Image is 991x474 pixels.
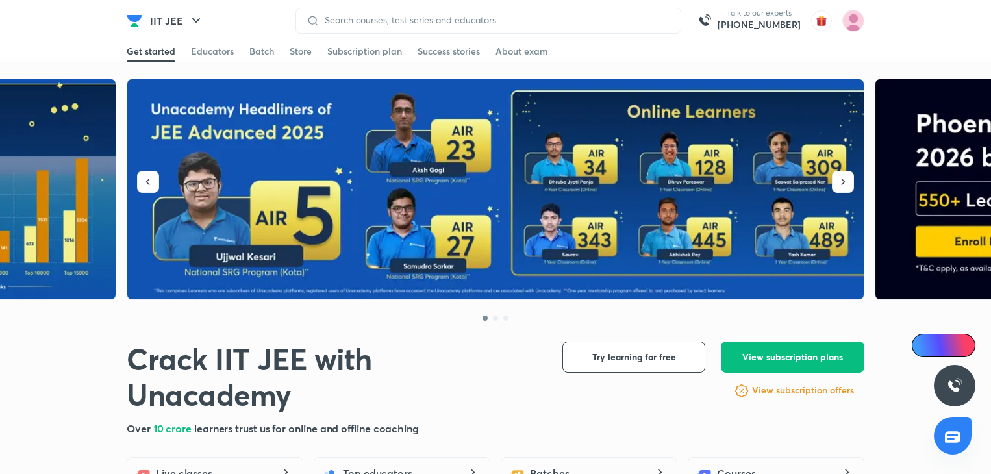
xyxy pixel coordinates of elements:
[127,421,153,435] span: Over
[933,340,968,351] span: Ai Doubts
[290,41,312,62] a: Store
[752,383,854,399] a: View subscription offers
[718,8,801,18] p: Talk to our experts
[495,41,548,62] a: About exam
[418,41,480,62] a: Success stories
[592,351,676,364] span: Try learning for free
[327,45,402,58] div: Subscription plan
[142,8,212,34] button: IIT JEE
[912,334,975,357] a: Ai Doubts
[842,10,864,32] img: Adah Patil Patil
[249,41,274,62] a: Batch
[290,45,312,58] div: Store
[153,421,194,435] span: 10 crore
[920,340,930,351] img: Icon
[811,10,832,31] img: avatar
[947,378,962,393] img: ttu
[327,41,402,62] a: Subscription plan
[191,45,234,58] div: Educators
[127,41,175,62] a: Get started
[127,45,175,58] div: Get started
[194,421,419,435] span: learners trust us for online and offline coaching
[320,15,670,25] input: Search courses, test series and educators
[249,45,274,58] div: Batch
[127,342,542,413] h1: Crack IIT JEE with Unacademy
[191,41,234,62] a: Educators
[752,384,854,397] h6: View subscription offers
[418,45,480,58] div: Success stories
[692,8,718,34] img: call-us
[718,18,801,31] a: [PHONE_NUMBER]
[742,351,843,364] span: View subscription plans
[721,342,864,373] button: View subscription plans
[562,342,705,373] button: Try learning for free
[127,13,142,29] img: Company Logo
[495,45,548,58] div: About exam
